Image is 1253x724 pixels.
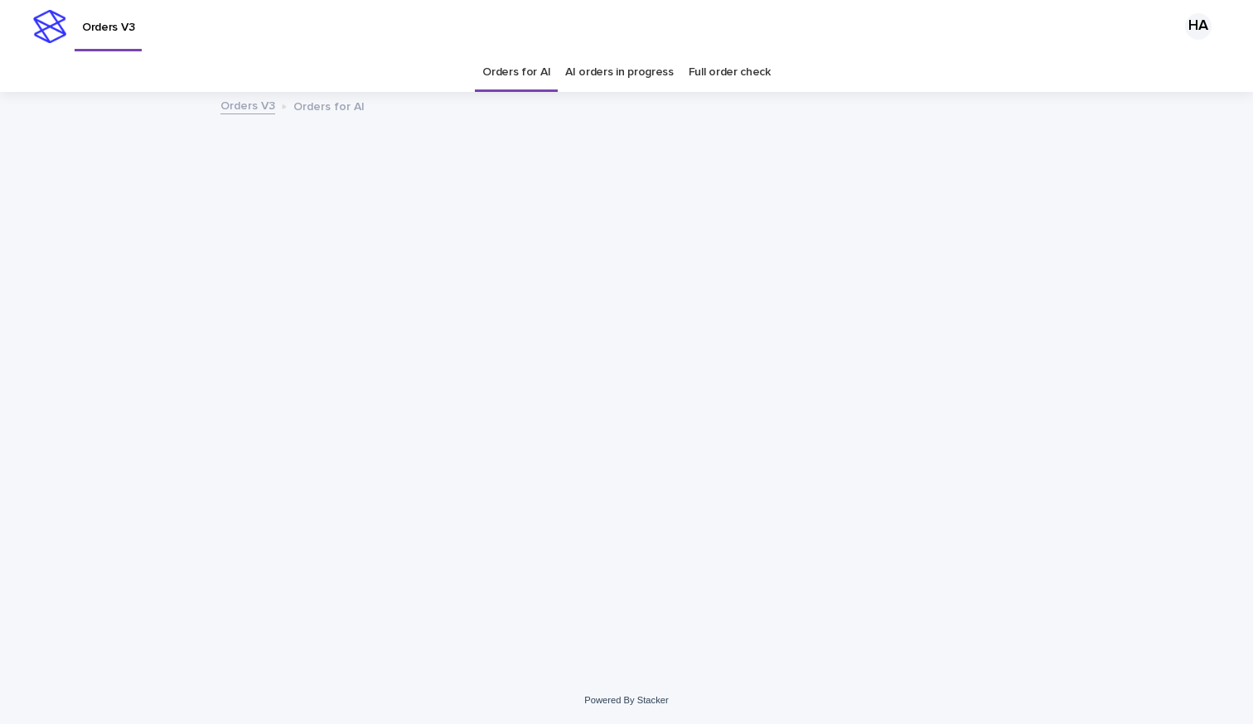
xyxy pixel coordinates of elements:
div: HA [1185,13,1212,40]
a: Powered By Stacker [584,695,668,705]
a: Full order check [689,53,771,92]
a: Orders for AI [482,53,550,92]
p: Orders for AI [293,96,365,114]
a: AI orders in progress [565,53,674,92]
a: Orders V3 [220,95,275,114]
img: stacker-logo-s-only.png [33,10,66,43]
